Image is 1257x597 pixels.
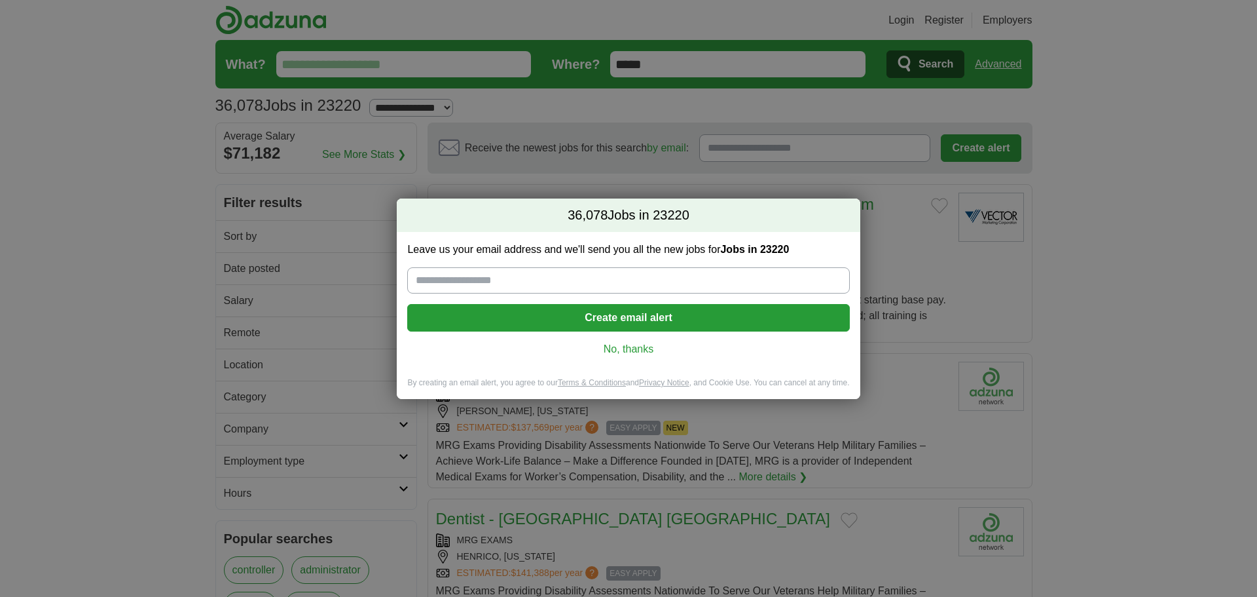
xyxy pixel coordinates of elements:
span: 36,078 [568,206,608,225]
h2: Jobs in 23220 [397,199,860,233]
label: Leave us your email address and we'll send you all the new jobs for [407,242,849,257]
button: Create email alert [407,304,849,332]
strong: Jobs in 23220 [720,244,789,255]
a: Terms & Conditions [558,378,626,387]
a: Privacy Notice [639,378,689,387]
div: By creating an email alert, you agree to our and , and Cookie Use. You can cancel at any time. [397,377,860,399]
a: No, thanks [418,342,839,356]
